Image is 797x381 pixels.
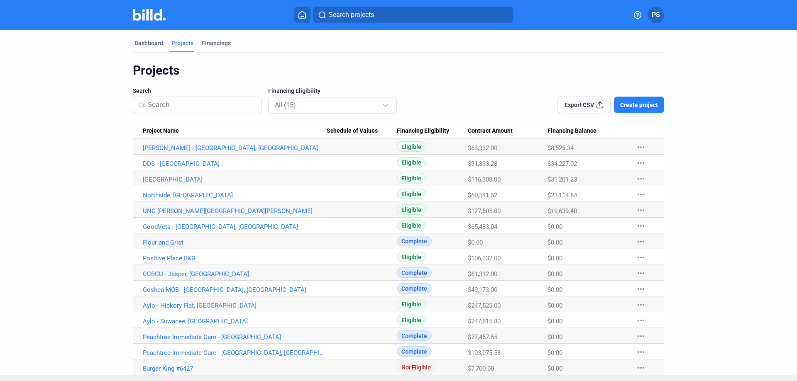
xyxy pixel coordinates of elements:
[468,127,513,135] span: Contract Amount
[548,318,562,325] span: $0.00
[143,349,327,357] a: Peachtree Immediate Care - [GEOGRAPHIC_DATA], [GEOGRAPHIC_DATA]
[548,255,562,262] span: $0.00
[548,333,562,341] span: $0.00
[143,255,327,262] a: Positive Place B&G
[468,255,501,262] span: $106,332.00
[397,330,432,341] span: Complete
[134,39,163,47] div: Dashboard
[143,286,327,294] a: Goshen MOB - [GEOGRAPHIC_DATA], [GEOGRAPHIC_DATA]
[133,9,166,21] img: Billd Company Logo
[548,127,628,135] div: Financing Balance
[143,333,327,341] a: Peachtree Immediate Care - [GEOGRAPHIC_DATA]
[468,223,497,231] span: $65,483.04
[468,302,501,309] span: $247,525.00
[143,302,327,309] a: Aylo - Hickory Flat, [GEOGRAPHIC_DATA]
[397,299,426,309] span: Eligible
[636,315,646,325] mat-icon: more_horiz
[548,176,577,183] span: $31,201.23
[548,192,577,199] span: $23,114.84
[636,347,646,357] mat-icon: more_horiz
[202,39,231,47] div: Financings
[557,97,611,113] button: Export CSV
[397,189,426,199] span: Eligible
[636,284,646,294] mat-icon: more_horiz
[397,346,432,357] span: Complete
[329,10,374,20] span: Search projects
[636,268,646,278] mat-icon: more_horiz
[133,87,151,95] span: Search
[548,349,562,357] span: $0.00
[143,207,327,215] a: UNC [PERSON_NAME][GEOGRAPHIC_DATA][PERSON_NAME]
[171,39,193,47] div: Projects
[468,365,494,372] span: $7,700.00
[548,144,574,152] span: $8,525.34
[143,318,327,325] a: Aylo - Suwanee, [GEOGRAPHIC_DATA]
[397,204,426,215] span: Eligible
[143,160,327,167] a: DDS - [GEOGRAPHIC_DATA]
[397,283,432,294] span: Complete
[468,318,501,325] span: $247,815.80
[648,7,664,23] button: PS
[636,158,646,168] mat-icon: more_horiz
[636,142,646,152] mat-icon: more_horiz
[636,237,646,247] mat-icon: more_horiz
[468,176,501,183] span: $116,308.00
[468,207,501,215] span: $127,505.00
[397,173,426,183] span: Eligible
[468,127,548,135] div: Contract Amount
[268,87,320,95] span: Financing Eligibility
[548,127,597,135] span: Financing Balance
[652,10,660,20] span: PS
[548,239,562,246] span: $0.00
[397,157,426,167] span: Eligible
[468,239,483,246] span: $0.00
[143,127,179,135] span: Project Name
[143,144,327,152] a: [PERSON_NAME] - [GEOGRAPHIC_DATA], [GEOGRAPHIC_DATA]
[636,189,646,199] mat-icon: more_horiz
[143,239,327,246] a: Flour and Grist
[468,349,501,357] span: $103,075.58
[397,127,468,135] div: Financing Eligibility
[143,176,327,183] a: [GEOGRAPHIC_DATA]
[636,363,646,373] mat-icon: more_horiz
[313,7,513,23] button: Search projects
[397,315,426,325] span: Eligible
[548,365,562,372] span: $0.00
[636,300,646,310] mat-icon: more_horiz
[636,221,646,231] mat-icon: more_horiz
[565,101,594,109] span: Export CSV
[143,127,327,135] div: Project Name
[148,96,256,114] input: Search
[468,286,497,294] span: $49,173.00
[143,223,327,231] a: GoodVets - [GEOGRAPHIC_DATA], [GEOGRAPHIC_DATA]
[636,252,646,262] mat-icon: more_horiz
[397,127,449,135] span: Financing Eligibility
[548,207,577,215] span: $19,639.48
[143,270,327,278] a: CCBCU - Jasper, [GEOGRAPHIC_DATA]
[133,63,664,78] div: Projects
[548,302,562,309] span: $0.00
[636,205,646,215] mat-icon: more_horiz
[397,362,435,372] span: Not Eligible
[468,333,497,341] span: $77,457.55
[397,141,426,152] span: Eligible
[143,192,327,199] a: Northside, [GEOGRAPHIC_DATA]
[636,331,646,341] mat-icon: more_horiz
[143,365,327,372] a: Burger King #6427
[327,127,397,135] div: Schedule of Values
[397,267,432,278] span: Complete
[468,160,497,167] span: $91,833.28
[614,97,664,113] button: Create project
[548,223,562,231] span: $0.00
[275,101,296,109] mat-select-trigger: All (15)
[636,174,646,184] mat-icon: more_horiz
[548,160,577,167] span: $34,227.02
[468,270,497,278] span: $61,312.00
[397,252,426,262] span: Eligible
[468,144,497,152] span: $63,332.00
[327,127,378,135] span: Schedule of Values
[548,286,562,294] span: $0.00
[620,101,658,109] span: Create project
[397,236,432,246] span: Complete
[548,270,562,278] span: $0.00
